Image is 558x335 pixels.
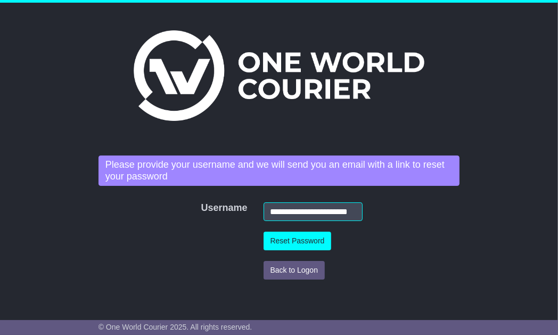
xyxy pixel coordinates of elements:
button: Back to Logon [264,261,325,280]
label: Username [195,202,210,214]
img: One World [134,30,424,121]
span: © One World Courier 2025. All rights reserved. [99,323,252,331]
button: Reset Password [264,232,332,250]
div: Please provide your username and we will send you an email with a link to reset your password [99,156,460,186]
